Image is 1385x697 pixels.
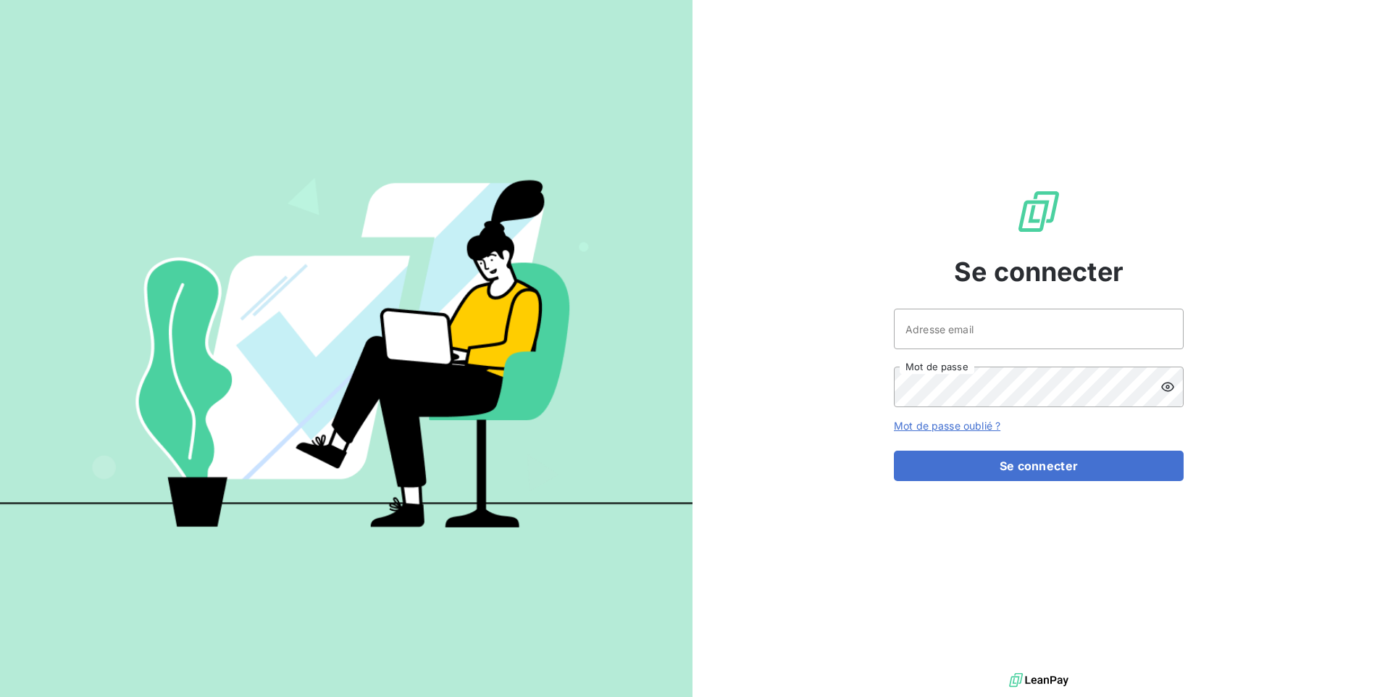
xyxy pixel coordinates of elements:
[954,252,1124,291] span: Se connecter
[894,309,1184,349] input: placeholder
[894,420,1000,432] a: Mot de passe oublié ?
[894,451,1184,481] button: Se connecter
[1009,669,1068,691] img: logo
[1016,188,1062,235] img: Logo LeanPay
